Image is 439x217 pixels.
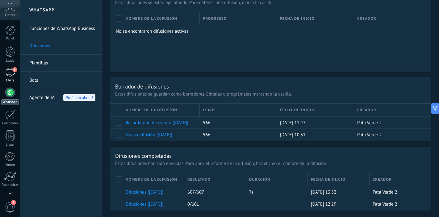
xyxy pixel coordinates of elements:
span: Resultado [187,177,211,182]
div: Chats [1,79,19,83]
div: Pata Verde 2 [354,129,425,141]
span: Leads [203,107,216,113]
li: Funciones de WhatsApp Business [20,20,102,37]
div: Correo [1,163,19,167]
span: Creador [373,177,392,182]
span: Creador [357,107,376,113]
div: 607/607 [184,186,243,198]
span: Fecha de inicio [311,177,345,182]
li: Bots [20,72,102,89]
div: 566 [200,117,274,129]
div: 0/601 [184,198,243,210]
a: Nueva difusión ([DATE]) [126,132,172,138]
span: 566 [203,132,211,138]
a: Funciones de WhatsApp Business [29,20,95,37]
span: Pata Verde 2 [373,201,397,207]
div: Pata Verde 2 [370,198,425,210]
div: Panel [1,37,19,41]
span: [DATE] 12:29 [311,201,337,207]
a: Difusiones ([DATE]) [126,201,163,207]
a: Difusiones [29,37,95,55]
span: Nombre de la difusión [126,16,177,22]
span: Agente de IA [29,89,55,106]
p: No se encontraron difusiones activas [116,28,422,34]
span: [DATE] 13:52 [311,189,337,195]
p: Estas difusiones se guardan como borradores. Edítalas o prográmalas marcando la casilla. [115,91,426,97]
span: Nombre de la difusión [126,177,177,182]
span: 2 [11,200,16,205]
li: Agente de IA [20,89,102,106]
div: Leads [1,59,19,63]
span: [DATE] 10:31 [280,132,306,138]
a: Plantillas [29,55,95,72]
span: 607/607 [187,189,204,195]
span: Nombre de la difusión [126,107,177,113]
div: Estadísticas [1,183,19,187]
span: Pata Verde 2 [357,120,382,126]
span: Fecha de inicio [280,107,315,113]
span: Creador [357,16,376,22]
span: [DATE] 11:47 [280,120,306,126]
div: WhatsApp [1,99,19,105]
span: Duración [249,177,270,182]
div: Borrador de difusiones [115,83,169,90]
p: Estas difusiones han sido enviadas. Para abrir el informe de la difusión, haz clic en el nombre d... [115,161,426,166]
span: 0/601 [187,201,199,207]
span: 7s [249,189,253,195]
li: Difusiones [20,37,102,55]
a: Bots [29,72,95,89]
div: 566 [200,129,274,141]
div: Pata Verde 2 [370,186,425,198]
span: 6 [12,67,17,72]
div: 7s [246,186,305,198]
span: Pata Verde 2 [357,132,382,138]
div: Listas [1,143,19,147]
li: Plantillas [20,55,102,72]
span: 566 [203,120,211,126]
a: Difusiones ([DATE]) [126,189,163,195]
span: Fecha de inicio [280,16,315,22]
span: Progresso [203,16,227,22]
div: Calendario [1,121,19,125]
div: Difusiones completadas [115,152,172,159]
a: Agente de IAPruébalo ahora! [29,89,95,106]
a: Recordatorio de evento ([DATE]) [126,120,188,126]
span: Cuenta [5,13,15,17]
span: Pruébalo ahora! [63,94,95,101]
div: Pata Verde 2 [354,117,425,129]
span: Pata Verde 2 [373,189,397,195]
